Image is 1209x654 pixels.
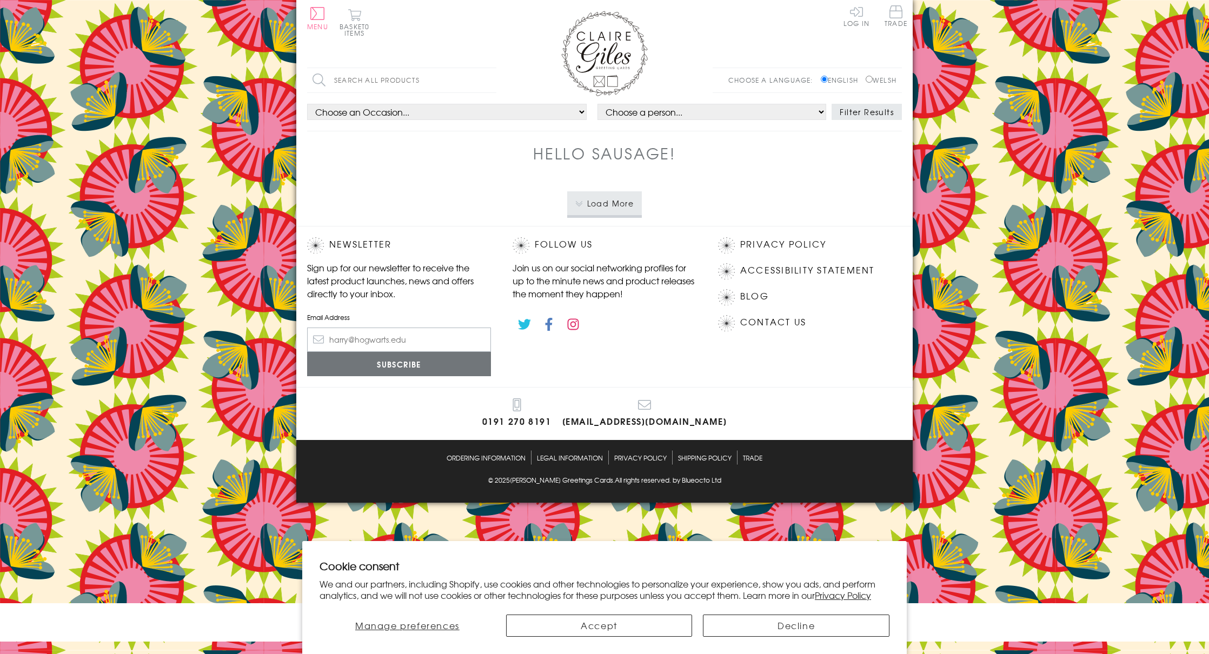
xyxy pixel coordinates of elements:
[447,451,526,464] a: Ordering Information
[843,5,869,26] a: Log In
[533,142,676,164] h1: Hello Sausage!
[344,22,369,38] span: 0 items
[567,191,642,215] button: Load More
[307,22,328,31] span: Menu
[355,619,460,632] span: Manage preferences
[486,68,496,92] input: Search
[832,104,902,120] button: Filter Results
[320,615,495,637] button: Manage preferences
[740,237,826,252] a: Privacy Policy
[320,578,889,601] p: We and our partners, including Shopify, use cookies and other technologies to personalize your ex...
[821,76,828,83] input: English
[307,328,491,352] input: harry@hogwarts.edu
[510,475,613,486] a: [PERSON_NAME] Greetings Cards
[307,104,587,120] select: option option
[885,5,907,29] a: Trade
[537,451,603,464] a: Legal Information
[615,475,671,485] span: All rights reserved.
[482,398,552,429] a: 0191 270 8191
[307,7,328,30] button: Menu
[740,263,875,278] a: Accessibility Statement
[320,558,889,573] h2: Cookie consent
[740,315,806,330] a: Contact Us
[740,289,769,304] a: Blog
[728,75,819,85] p: Choose a language:
[743,451,762,464] a: Trade
[513,261,696,300] p: Join us on our social networking profiles for up to the minute news and product releases the mome...
[821,75,863,85] label: English
[307,68,496,92] input: Search all products
[307,312,491,322] label: Email Address
[866,75,896,85] label: Welsh
[307,352,491,376] input: Subscribe
[678,451,732,464] a: Shipping Policy
[815,589,871,602] a: Privacy Policy
[307,237,491,253] h2: Newsletter
[673,475,721,486] a: by Blueocto Ltd
[885,5,907,26] span: Trade
[703,615,889,637] button: Decline
[340,9,369,36] button: Basket0 items
[614,451,667,464] a: Privacy Policy
[307,475,902,485] p: © 2025 .
[506,615,693,637] button: Accept
[307,261,491,300] p: Sign up for our newsletter to receive the latest product launches, news and offers directly to yo...
[513,237,696,253] h2: Follow Us
[561,11,648,96] img: Claire Giles Greetings Cards
[866,76,873,83] input: Welsh
[562,398,727,429] a: [EMAIL_ADDRESS][DOMAIN_NAME]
